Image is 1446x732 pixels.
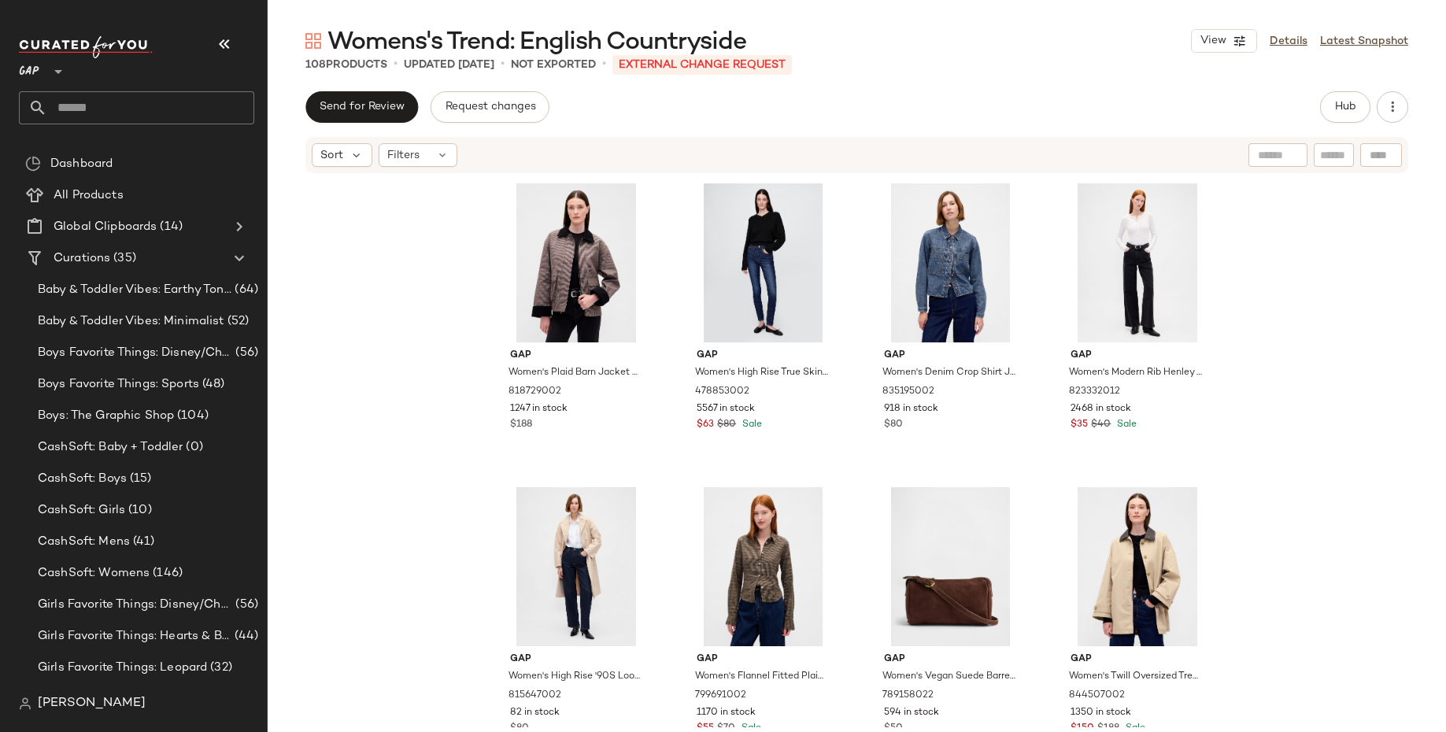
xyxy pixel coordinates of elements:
span: $80 [884,418,903,432]
span: 108 [305,59,326,71]
a: Details [1270,33,1307,50]
span: Girls Favorite Things: Hearts & Bows [38,627,231,645]
span: Gap [884,653,1017,667]
span: Gap [884,349,1017,363]
span: Hub [1334,101,1356,113]
img: cn60128199.jpg [497,487,656,646]
span: 799691002 [695,689,746,703]
img: cn60477539.jpg [1058,487,1216,646]
span: 5567 in stock [697,402,755,416]
button: Hub [1320,91,1370,123]
span: CashSoft: Mens [38,533,130,551]
span: (104) [174,407,209,425]
img: svg%3e [25,156,41,172]
span: (64) [231,281,258,299]
span: $188 [510,418,532,432]
span: Women's Plaid Barn Jacket by Gap Tonal Brown Plaid Size S [509,366,642,380]
span: View [1200,35,1226,47]
span: Gap [510,349,643,363]
span: Gap [510,653,643,667]
span: Sale [1114,420,1137,430]
span: (44) [231,627,258,645]
span: Sort [320,147,343,164]
span: Global Clipboards [54,218,157,236]
img: cn60275448.jpg [1058,183,1216,342]
span: 818729002 [509,385,561,399]
span: 1170 in stock [697,706,756,720]
span: • [602,55,606,74]
span: Curations [54,250,110,268]
span: (56) [232,344,258,362]
span: Gap [1071,349,1204,363]
span: (48) [199,375,225,394]
span: Baby & Toddler Vibes: Minimalist [38,312,224,331]
span: CashSoft: Girls [38,501,125,519]
span: • [501,55,505,74]
a: Latest Snapshot [1320,33,1408,50]
span: Women's Modern Rib Henley T-Shirt by Gap New Off White Size L [1069,366,1202,380]
span: 1350 in stock [1071,706,1131,720]
span: Gap [697,653,830,667]
img: cn59961114.jpg [684,487,842,646]
button: View [1191,29,1257,53]
span: (52) [224,312,250,331]
span: 789158022 [882,689,934,703]
span: (10) [125,501,152,519]
p: External Change Request [612,55,792,75]
span: 918 in stock [884,402,938,416]
img: cn60128144.jpg [871,183,1030,342]
span: (14) [157,218,183,236]
span: $80 [717,418,736,432]
span: 844507002 [1069,689,1125,703]
span: Girls Favorite Things: Leopard [38,659,207,677]
span: • [394,55,398,74]
span: Sale [739,420,762,430]
span: Request changes [444,101,535,113]
span: Women's Flannel Fitted Plaid Shirt by Gap Brown Plaid Size XS [695,670,828,684]
span: GAP [19,54,39,82]
span: Womens's Trend: English Countryside [327,27,746,58]
span: 2468 in stock [1071,402,1131,416]
span: 594 in stock [884,706,939,720]
img: cn57933717.jpg [684,183,842,342]
span: (56) [232,596,258,614]
span: (41) [130,533,155,551]
span: CashSoft: Baby + Toddler [38,438,183,457]
span: $63 [697,418,714,432]
span: (35) [110,250,136,268]
span: 835195002 [882,385,934,399]
button: Send for Review [305,91,418,123]
span: (146) [150,564,183,582]
span: (15) [127,470,152,488]
img: svg%3e [19,697,31,710]
span: Women's Twill Oversized Trench Coat by Gap Iconic Khaki Tan Size XS/S [1069,670,1202,684]
span: 478853002 [695,385,749,399]
span: 823332012 [1069,385,1120,399]
span: Send for Review [319,101,405,113]
img: cn59985829.jpg [871,487,1030,646]
span: Women's High Rise '90S Loose Jeans by Gap Dark Blue Indigo Size 27 [509,670,642,684]
img: cfy_white_logo.C9jOOHJF.svg [19,36,153,58]
p: updated [DATE] [404,57,494,73]
span: 82 in stock [510,706,560,720]
span: Women's Vegan Suede Barrel Bag by Gap Chocolate Cake Brown One Size [882,670,1015,684]
span: Gap [1071,653,1204,667]
span: CashSoft: Boys [38,470,127,488]
span: Girls Favorite Things: Disney/Characters [38,596,232,614]
span: $40 [1091,418,1111,432]
button: Request changes [431,91,549,123]
span: CashSoft: Womens [38,564,150,582]
span: [PERSON_NAME] [38,694,146,713]
span: Gap [697,349,830,363]
img: cn60151420.jpg [497,183,656,342]
span: 815647002 [509,689,561,703]
span: (0) [183,438,202,457]
span: Dashboard [50,155,113,173]
span: (32) [207,659,232,677]
div: Products [305,57,387,73]
span: All Products [54,187,124,205]
span: Boys Favorite Things: Sports [38,375,199,394]
img: svg%3e [305,33,321,49]
span: 1247 in stock [510,402,568,416]
span: Boys Favorite Things: Disney/Characters [38,344,232,362]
